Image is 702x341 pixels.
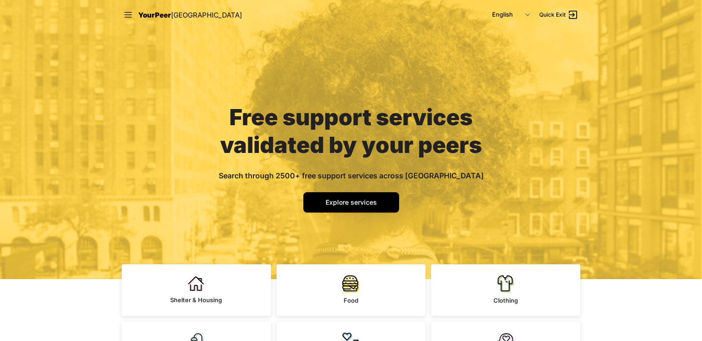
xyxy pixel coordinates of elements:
[220,104,482,158] span: Free support services validated by your peers
[122,264,271,316] a: Shelter & Housing
[138,9,242,21] a: YourPeer[GEOGRAPHIC_DATA]
[219,171,484,180] span: Search through 2500+ free support services across [GEOGRAPHIC_DATA]
[344,297,358,304] span: Food
[138,11,171,19] span: YourPeer
[277,264,426,316] a: Food
[431,264,580,316] a: Clothing
[303,192,399,213] a: Explore services
[171,11,242,19] span: [GEOGRAPHIC_DATA]
[326,198,377,206] span: Explore services
[539,9,579,20] a: Quick Exit
[539,11,566,18] span: Quick Exit
[493,297,518,304] span: Clothing
[170,296,222,304] span: Shelter & Housing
